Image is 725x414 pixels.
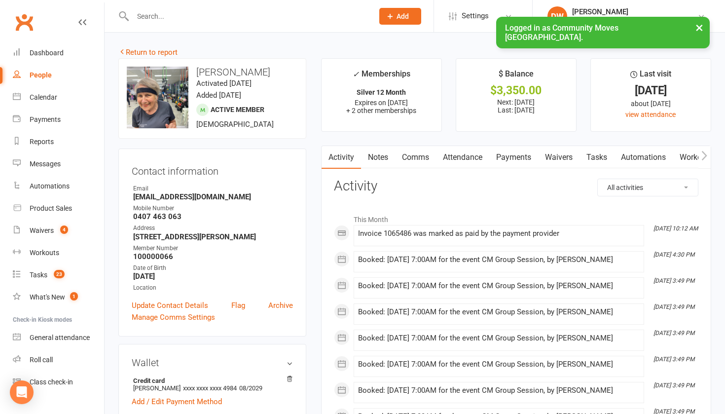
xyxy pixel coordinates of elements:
a: Manage Comms Settings [132,311,215,323]
span: Add [397,12,409,20]
a: Return to report [118,48,178,57]
a: Tasks [580,146,614,169]
div: about [DATE] [600,98,702,109]
input: Search... [130,9,366,23]
div: Dashboard [30,49,64,57]
strong: Credit card [133,377,288,384]
div: Class check-in [30,378,73,386]
time: Added [DATE] [196,91,241,100]
a: Waivers 4 [13,220,104,242]
a: Activity [322,146,361,169]
a: Messages [13,153,104,175]
div: Invoice 1065486 was marked as paid by the payment provider [358,229,640,238]
h3: Activity [334,179,698,194]
span: Expires on [DATE] [355,99,408,107]
div: Email [133,184,293,193]
p: Next: [DATE] Last: [DATE] [465,98,567,114]
a: What's New1 [13,286,104,308]
div: Booked: [DATE] 7:00AM for the event CM Group Session, by [PERSON_NAME] [358,256,640,264]
div: $3,350.00 [465,85,567,96]
a: Update Contact Details [132,300,208,311]
span: Active member [211,106,264,113]
a: Calendar [13,86,104,109]
a: Attendance [436,146,489,169]
span: + 2 other memberships [346,107,416,114]
span: Settings [462,5,489,27]
div: Calendar [30,93,57,101]
div: Community Moves [GEOGRAPHIC_DATA] [572,16,697,25]
a: Workouts [13,242,104,264]
button: Add [379,8,421,25]
h3: [PERSON_NAME] [127,67,298,77]
div: Mobile Number [133,204,293,213]
div: Booked: [DATE] 7:00AM for the event CM Group Session, by [PERSON_NAME] [358,360,640,369]
div: Messages [30,160,61,168]
div: Automations [30,182,70,190]
div: People [30,71,52,79]
i: [DATE] 3:49 PM [653,382,694,389]
a: Class kiosk mode [13,371,104,393]
a: Waivers [538,146,580,169]
i: [DATE] 4:30 PM [653,251,694,258]
span: 1 [70,292,78,301]
div: Date of Birth [133,263,293,273]
li: This Month [334,209,698,225]
strong: 0407 463 063 [133,212,293,221]
time: Activated [DATE] [196,79,252,88]
a: Tasks 23 [13,264,104,286]
div: Location [133,283,293,293]
div: Payments [30,115,61,123]
a: Automations [13,175,104,197]
div: Tasks [30,271,47,279]
a: view attendance [625,111,676,118]
a: Automations [614,146,673,169]
i: [DATE] 3:49 PM [653,277,694,284]
div: Memberships [353,68,410,86]
strong: [STREET_ADDRESS][PERSON_NAME] [133,232,293,241]
div: Booked: [DATE] 7:00AM for the event CM Group Session, by [PERSON_NAME] [358,386,640,395]
a: Clubworx [12,10,36,35]
a: Dashboard [13,42,104,64]
i: [DATE] 3:49 PM [653,330,694,337]
i: [DATE] 3:49 PM [653,303,694,310]
div: Member Number [133,244,293,253]
strong: [EMAIL_ADDRESS][DOMAIN_NAME] [133,192,293,201]
div: Waivers [30,226,54,234]
a: Roll call [13,349,104,371]
div: Reports [30,138,54,146]
div: [DATE] [600,85,702,96]
div: Booked: [DATE] 7:00AM for the event CM Group Session, by [PERSON_NAME] [358,282,640,290]
a: Payments [489,146,538,169]
span: xxxx xxxx xxxx 4984 [183,384,237,392]
a: Reports [13,131,104,153]
a: Notes [361,146,395,169]
a: People [13,64,104,86]
img: image1677790309.png [127,67,188,128]
a: Workouts [673,146,720,169]
span: 08/2029 [239,384,262,392]
span: [DEMOGRAPHIC_DATA] [196,120,274,129]
span: 4 [60,226,68,234]
div: Last visit [630,68,671,85]
i: [DATE] 3:49 PM [653,356,694,363]
div: Product Sales [30,204,72,212]
a: Product Sales [13,197,104,220]
h3: Contact information [132,162,293,177]
div: Booked: [DATE] 7:00AM for the event CM Group Session, by [PERSON_NAME] [358,334,640,342]
a: General attendance kiosk mode [13,327,104,349]
a: Payments [13,109,104,131]
i: ✓ [353,70,359,79]
div: Address [133,224,293,233]
a: Archive [268,300,293,311]
button: × [690,17,708,38]
div: Booked: [DATE] 7:00AM for the event CM Group Session, by [PERSON_NAME] [358,308,640,316]
div: General attendance [30,334,90,341]
strong: 100000066 [133,252,293,261]
div: Workouts [30,249,59,257]
a: Comms [395,146,436,169]
h3: Wallet [132,357,293,368]
div: What's New [30,293,65,301]
div: $ Balance [499,68,534,85]
li: [PERSON_NAME] [132,376,293,393]
div: [PERSON_NAME] [572,7,697,16]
